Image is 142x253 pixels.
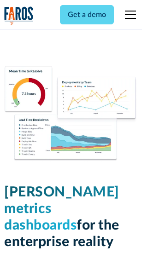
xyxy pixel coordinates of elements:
[4,66,138,162] img: Dora Metrics Dashboard
[4,184,138,250] h1: for the enterprise reality
[4,6,34,25] a: home
[119,4,138,26] div: menu
[60,5,114,24] a: Get a demo
[4,6,34,25] img: Logo of the analytics and reporting company Faros.
[4,185,119,232] span: [PERSON_NAME] metrics dashboards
